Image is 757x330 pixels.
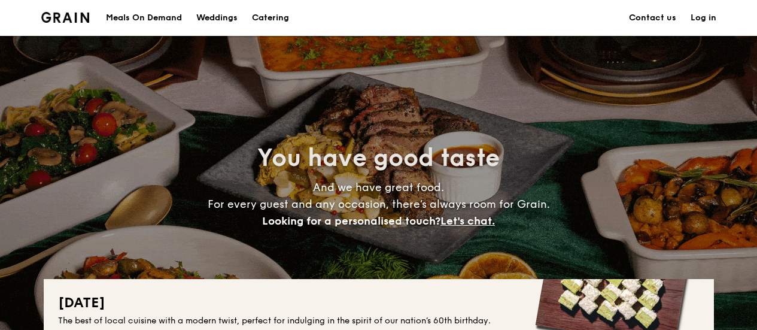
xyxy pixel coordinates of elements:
[41,12,90,23] img: Grain
[41,12,90,23] a: Logotype
[58,293,700,313] h2: [DATE]
[257,144,500,172] span: You have good taste
[58,315,700,327] div: The best of local cuisine with a modern twist, perfect for indulging in the spirit of our nation’...
[262,214,440,228] span: Looking for a personalised touch?
[440,214,495,228] span: Let's chat.
[208,181,550,228] span: And we have great food. For every guest and any occasion, there’s always room for Grain.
